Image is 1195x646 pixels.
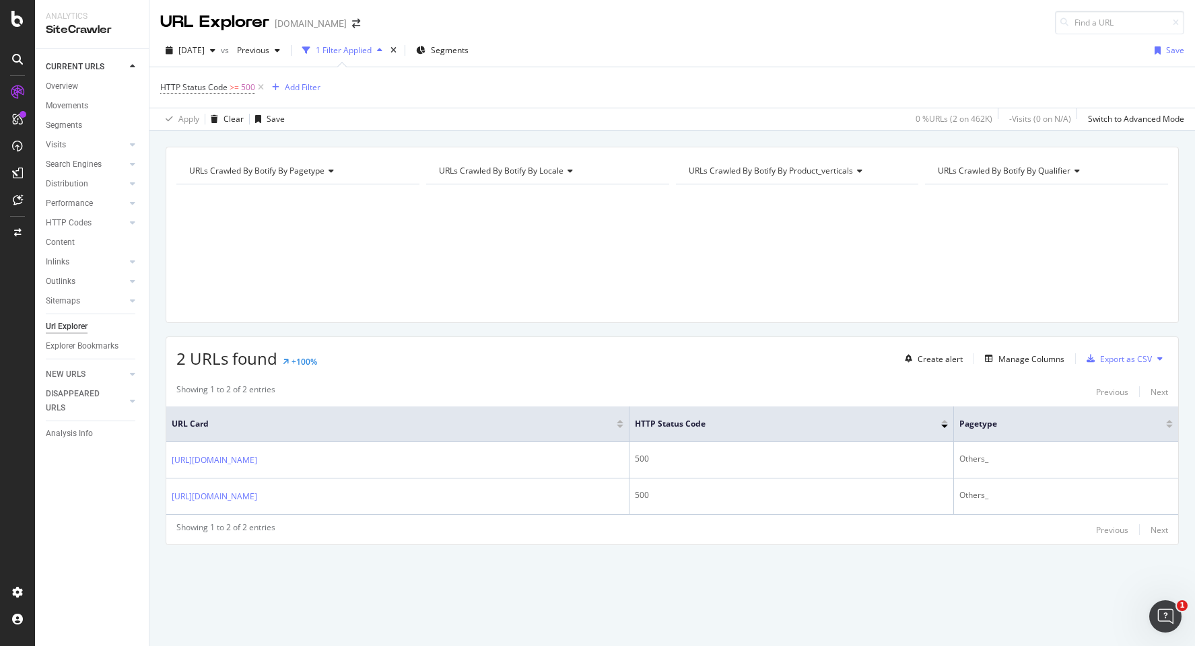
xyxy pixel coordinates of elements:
[172,418,613,430] span: URL Card
[46,255,126,269] a: Inlinks
[1151,386,1168,398] div: Next
[46,320,88,334] div: Url Explorer
[46,427,93,441] div: Analysis Info
[46,157,126,172] a: Search Engines
[1055,11,1184,34] input: Find a URL
[635,418,921,430] span: HTTP Status Code
[172,454,257,467] a: [URL][DOMAIN_NAME]
[1009,113,1071,124] div: - Visits ( 0 on N/A )
[431,44,469,56] span: Segments
[275,17,347,30] div: [DOMAIN_NAME]
[46,339,118,353] div: Explorer Bookmarks
[316,44,372,56] div: 1 Filter Applied
[160,81,228,93] span: HTTP Status Code
[160,11,269,34] div: URL Explorer
[224,113,244,124] div: Clear
[297,40,388,61] button: 1 Filter Applied
[980,351,1064,367] button: Manage Columns
[46,427,139,441] a: Analysis Info
[160,108,199,130] button: Apply
[1081,348,1152,369] button: Export as CSV
[46,138,66,152] div: Visits
[46,275,75,289] div: Outlinks
[938,165,1070,176] span: URLs Crawled By Botify By qualifier
[46,367,86,382] div: NEW URLS
[46,339,139,353] a: Explorer Bookmarks
[1177,600,1188,611] span: 1
[176,522,275,538] div: Showing 1 to 2 of 2 entries
[1096,384,1128,400] button: Previous
[285,81,320,93] div: Add Filter
[46,236,139,250] a: Content
[46,79,78,94] div: Overview
[686,160,907,182] h4: URLs Crawled By Botify By product_verticals
[959,418,1146,430] span: pagetype
[635,489,948,501] div: 500
[292,356,317,367] div: +100%
[46,196,126,211] a: Performance
[46,99,139,113] a: Movements
[46,216,126,230] a: HTTP Codes
[436,160,657,182] h4: URLs Crawled By Botify By locale
[1151,522,1168,538] button: Next
[232,44,269,56] span: Previous
[46,216,92,230] div: HTTP Codes
[232,40,285,61] button: Previous
[899,348,963,369] button: Create alert
[1083,108,1184,130] button: Switch to Advanced Mode
[1151,524,1168,536] div: Next
[1096,522,1128,538] button: Previous
[1151,384,1168,400] button: Next
[221,44,232,56] span: vs
[46,255,69,269] div: Inlinks
[439,165,564,176] span: URLs Crawled By Botify By locale
[267,113,285,124] div: Save
[46,387,126,415] a: DISAPPEARED URLS
[46,79,139,94] a: Overview
[1088,113,1184,124] div: Switch to Advanced Mode
[1100,353,1152,365] div: Export as CSV
[46,275,126,289] a: Outlinks
[46,99,88,113] div: Movements
[241,78,255,97] span: 500
[46,294,126,308] a: Sitemaps
[46,177,88,191] div: Distribution
[46,177,126,191] a: Distribution
[46,138,126,152] a: Visits
[46,11,138,22] div: Analytics
[689,165,853,176] span: URLs Crawled By Botify By product_verticals
[230,81,239,93] span: >=
[352,19,360,28] div: arrow-right-arrow-left
[186,160,407,182] h4: URLs Crawled By Botify By pagetype
[1096,524,1128,536] div: Previous
[46,60,126,74] a: CURRENT URLS
[1096,386,1128,398] div: Previous
[178,113,199,124] div: Apply
[1166,44,1184,56] div: Save
[189,165,325,176] span: URLs Crawled By Botify By pagetype
[916,113,992,124] div: 0 % URLs ( 2 on 462K )
[267,79,320,96] button: Add Filter
[388,44,399,57] div: times
[205,108,244,130] button: Clear
[46,157,102,172] div: Search Engines
[160,40,221,61] button: [DATE]
[46,294,80,308] div: Sitemaps
[178,44,205,56] span: 2025 Aug. 31st
[250,108,285,130] button: Save
[998,353,1064,365] div: Manage Columns
[176,384,275,400] div: Showing 1 to 2 of 2 entries
[46,118,82,133] div: Segments
[46,387,114,415] div: DISAPPEARED URLS
[46,367,126,382] a: NEW URLS
[1149,600,1182,633] iframe: Intercom live chat
[959,453,1173,465] div: Others_
[46,22,138,38] div: SiteCrawler
[46,236,75,250] div: Content
[918,353,963,365] div: Create alert
[46,118,139,133] a: Segments
[959,489,1173,501] div: Others_
[172,490,257,503] a: [URL][DOMAIN_NAME]
[1149,40,1184,61] button: Save
[46,60,104,74] div: CURRENT URLS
